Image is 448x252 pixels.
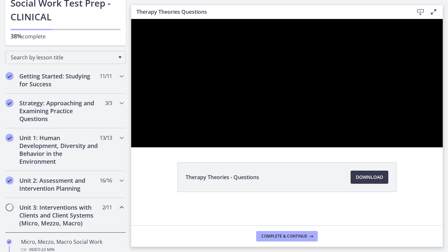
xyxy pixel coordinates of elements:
button: Complete & continue [256,231,318,241]
span: Therapy Theories - Questions [186,173,259,181]
i: Completed [6,177,13,184]
span: 11 / 11 [100,72,112,80]
h2: Getting Started: Studying for Success [19,72,99,88]
span: 3 / 3 [105,99,112,107]
span: 13 / 13 [100,134,112,142]
h2: Unit 3: Interventions with Clients and Client Systems (Micro, Mezzo, Macro) [19,203,99,227]
h2: Strategy: Approaching and Examining Practice Questions [19,99,99,123]
h3: Therapy Theories Questions [136,8,403,16]
p: complete [10,32,121,40]
h2: Unit 1: Human Development, Diversity and Behavior in the Environment [19,134,99,165]
a: Download [351,171,388,184]
div: Search by lesson title [5,51,126,64]
span: 38% [10,32,22,40]
i: Completed [7,239,12,244]
i: Completed [6,134,13,142]
span: 2 / 11 [102,203,112,211]
span: Search by lesson title [11,54,115,61]
span: Download [356,173,383,181]
span: Complete & continue [261,234,307,239]
iframe: Video Lesson [131,19,443,147]
i: Completed [6,72,13,80]
span: 16 / 16 [100,177,112,184]
h2: Unit 2: Assessment and Intervention Planning [19,177,99,192]
i: Completed [6,99,13,107]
